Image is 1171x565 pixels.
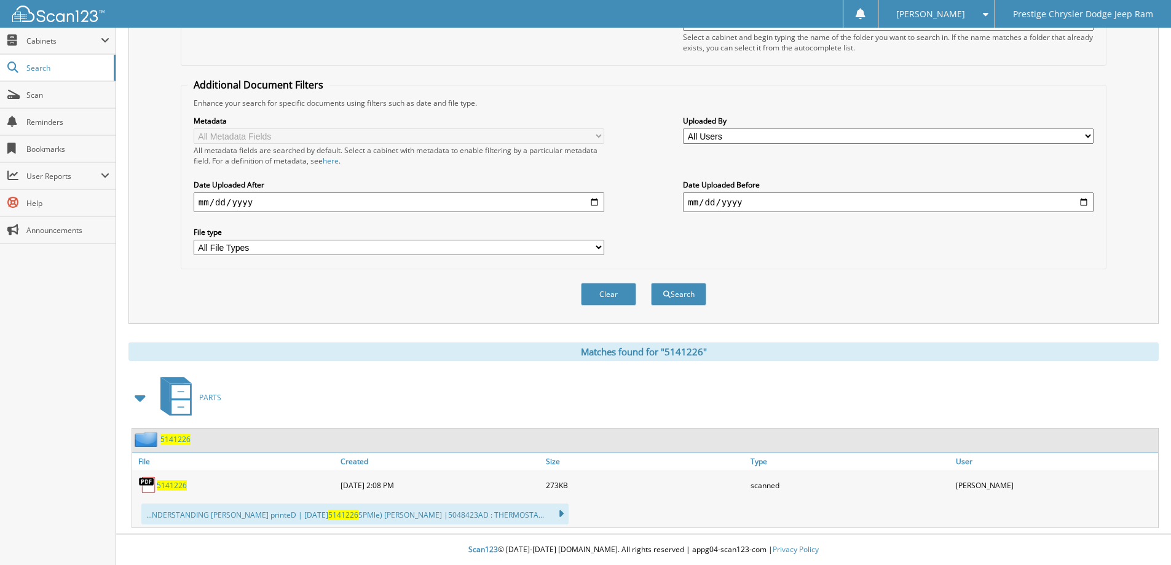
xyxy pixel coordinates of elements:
a: Created [337,453,543,470]
span: Scan123 [468,544,498,555]
button: Search [651,283,706,306]
label: Date Uploaded After [194,180,604,190]
legend: Additional Document Filters [187,78,329,92]
img: scan123-logo-white.svg [12,6,104,22]
input: end [683,192,1094,212]
div: 273KB [543,473,748,497]
a: Type [747,453,953,470]
span: Cabinets [26,36,101,46]
a: PARTS [153,373,221,422]
div: [PERSON_NAME] [953,473,1158,497]
span: PARTS [199,392,221,403]
div: Enhance your search for specific documents using filters such as date and file type. [187,98,1100,108]
div: [DATE] 2:08 PM [337,473,543,497]
label: Date Uploaded Before [683,180,1094,190]
iframe: Chat Widget [1110,506,1171,565]
div: scanned [747,473,953,497]
span: Bookmarks [26,144,109,154]
span: Scan [26,90,109,100]
span: Prestige Chrysler Dodge Jeep Ram [1013,10,1153,18]
a: File [132,453,337,470]
span: 5141226 [328,510,358,520]
a: Privacy Policy [773,544,819,555]
span: Search [26,63,108,73]
button: Clear [581,283,636,306]
label: Metadata [194,116,604,126]
a: User [953,453,1158,470]
img: folder2.png [135,432,160,447]
a: here [323,156,339,166]
label: Uploaded By [683,116,1094,126]
span: User Reports [26,171,101,181]
span: [PERSON_NAME] [896,10,965,18]
div: © [DATE]-[DATE] [DOMAIN_NAME]. All rights reserved | appg04-scan123-com | [116,535,1171,565]
span: Help [26,198,109,208]
div: All metadata fields are searched by default. Select a cabinet with metadata to enable filtering b... [194,145,604,166]
div: Select a cabinet and begin typing the name of the folder you want to search in. If the name match... [683,32,1094,53]
a: 5141226 [160,434,191,444]
img: PDF.png [138,476,157,494]
div: Matches found for "5141226" [128,342,1159,361]
span: Reminders [26,117,109,127]
label: File type [194,227,604,237]
div: ...NDERSTANDING [PERSON_NAME] printeD | [DATE] SPMle) [PERSON_NAME] |5048423AD : THERMOSTA... [141,504,569,524]
span: Announcements [26,225,109,235]
a: 5141226 [157,480,187,491]
input: start [194,192,604,212]
a: Size [543,453,748,470]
